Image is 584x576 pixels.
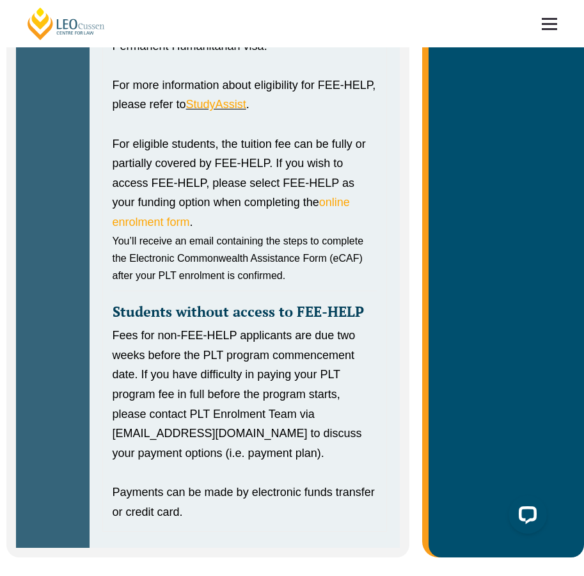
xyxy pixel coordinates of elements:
a: [PERSON_NAME] Centre for Law [26,6,107,41]
div: For eligible students, the tuition fee can be fully or partially covered by FEE-HELP. If you wish... [113,134,377,232]
div: Payments can be made by electronic funds transfer or credit card. [113,483,377,522]
strong: Students without access to FEE-HELP [113,302,364,321]
iframe: LiveChat chat widget [498,490,552,544]
a: StudyAssist [186,98,246,111]
span: You’ll receive an email containing the steps to complete the Electronic Commonwealth Assistance F... [113,236,364,281]
div: Fees for non-FEE-HELP applicants are due two weeks before the PLT program commencement date. If y... [113,326,377,463]
div: For more information about eligibility for FEE-HELP, please refer to . [113,76,377,115]
a: online enrolment form [113,196,350,228]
